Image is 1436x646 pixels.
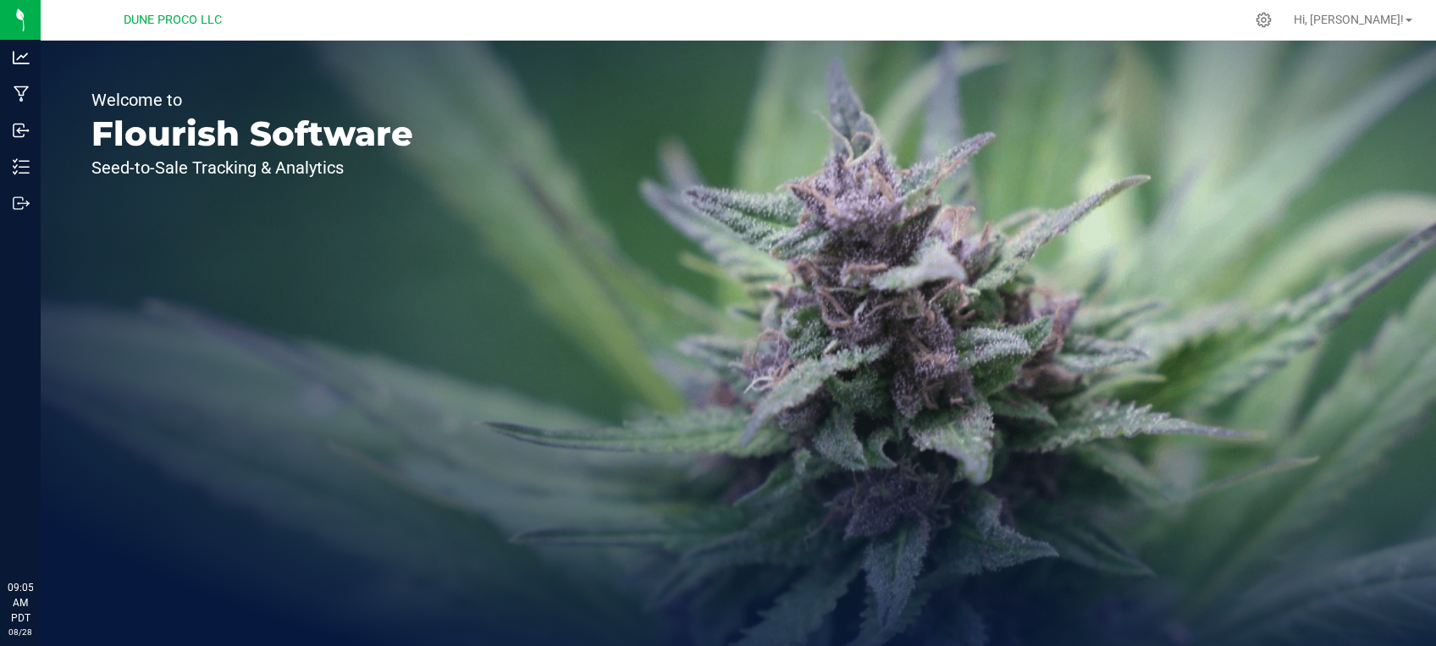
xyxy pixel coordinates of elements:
p: 09:05 AM PDT [8,580,33,626]
p: Welcome to [91,91,413,108]
inline-svg: Analytics [13,49,30,66]
div: Manage settings [1253,12,1274,28]
inline-svg: Manufacturing [13,86,30,102]
inline-svg: Outbound [13,195,30,212]
p: Seed-to-Sale Tracking & Analytics [91,159,413,176]
inline-svg: Inventory [13,158,30,175]
p: 08/28 [8,626,33,638]
p: Flourish Software [91,117,413,151]
span: DUNE PROCO LLC [124,13,222,27]
inline-svg: Inbound [13,122,30,139]
iframe: Resource center [17,511,68,561]
span: Hi, [PERSON_NAME]! [1294,13,1404,26]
